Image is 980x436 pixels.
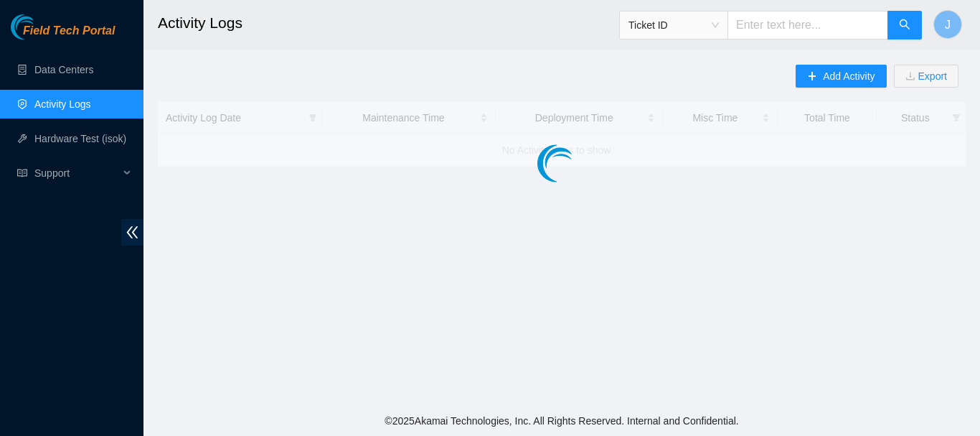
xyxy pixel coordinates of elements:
span: double-left [121,219,143,246]
button: J [933,10,962,39]
a: Akamai TechnologiesField Tech Portal [11,26,115,45]
button: plusAdd Activity [796,65,886,88]
a: Data Centers [34,64,93,75]
span: plus [807,71,817,83]
span: Add Activity [823,68,875,84]
span: search [899,19,910,32]
span: Support [34,159,119,187]
button: search [887,11,922,40]
a: Activity Logs [34,98,91,110]
input: Enter text here... [727,11,888,40]
a: Hardware Test (isok) [34,133,126,144]
span: J [945,16,951,34]
img: Akamai Technologies [11,14,72,40]
footer: © 2025 Akamai Technologies, Inc. All Rights Reserved. Internal and Confidential. [143,406,980,436]
span: Ticket ID [628,14,719,36]
button: downloadExport [894,65,958,88]
span: Field Tech Portal [23,24,115,38]
span: read [17,168,27,178]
